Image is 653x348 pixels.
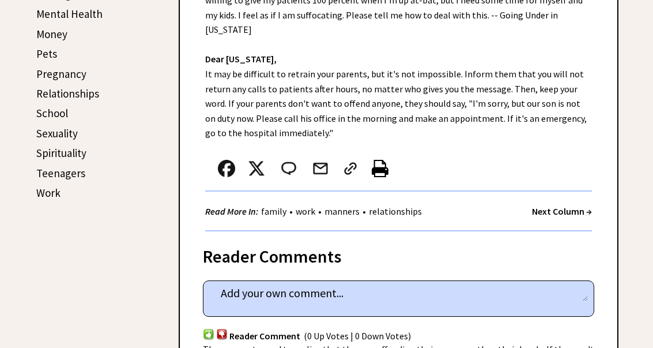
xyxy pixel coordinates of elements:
img: facebook.png [218,160,235,177]
span: Reader Comment [229,331,300,342]
img: mail.png [312,160,329,177]
a: Sexuality [36,126,78,140]
div: Reader Comments [203,244,594,263]
strong: Dear [US_STATE], [205,53,277,65]
a: Teenagers [36,166,85,180]
div: • • • [205,204,425,219]
a: Pets [36,47,57,61]
a: Money [36,27,67,41]
a: Work [36,186,61,200]
img: votdown.png [216,328,228,339]
span: (0 Up Votes | 0 Down Votes) [304,331,411,342]
img: link_02.png [342,160,359,177]
strong: Read More In: [205,205,258,217]
a: Relationships [36,87,99,100]
a: School [36,106,68,120]
a: relationships [366,205,425,217]
a: Mental Health [36,7,103,21]
a: Spirituality [36,146,86,160]
a: family [258,205,289,217]
img: printer%20icon.png [372,160,388,177]
img: x_small.png [248,160,265,177]
a: Next Column → [532,205,592,217]
a: manners [322,205,363,217]
img: votup.png [203,328,214,339]
img: message_round%202.png [279,160,299,177]
a: Pregnancy [36,67,86,81]
a: work [293,205,318,217]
